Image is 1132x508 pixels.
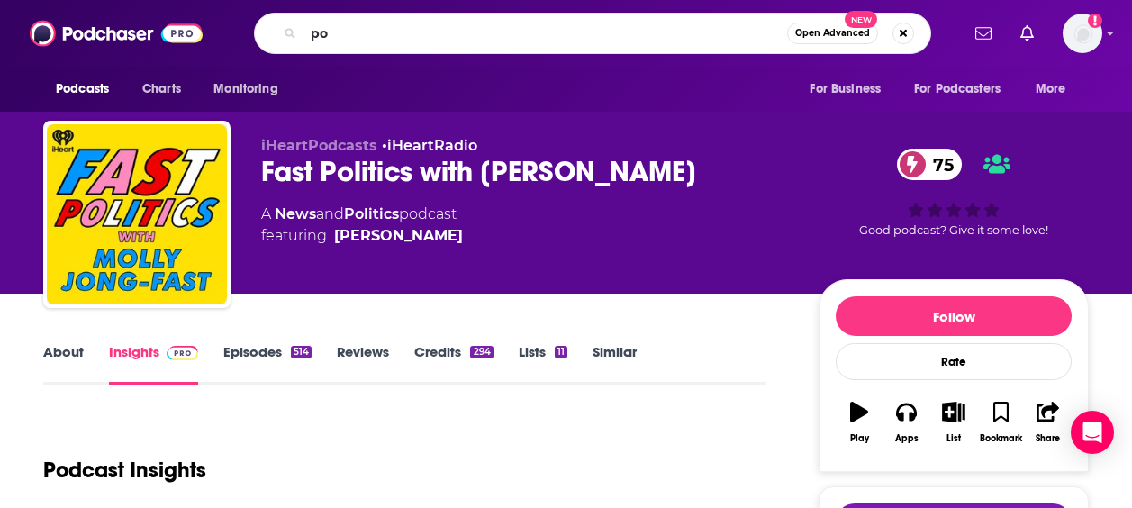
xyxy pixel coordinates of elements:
a: 75 [897,149,963,180]
a: About [43,343,84,385]
button: open menu [1023,72,1089,106]
div: A podcast [261,204,463,247]
img: Fast Politics with Molly Jong-Fast [47,124,227,304]
button: open menu [201,72,301,106]
button: Open AdvancedNew [787,23,878,44]
a: Show notifications dropdown [1013,18,1041,49]
span: iHeartPodcasts [261,137,377,154]
span: • [382,137,477,154]
button: Share [1025,390,1072,455]
img: User Profile [1063,14,1102,53]
div: Share [1036,433,1060,444]
a: Credits294 [414,343,493,385]
button: Apps [883,390,929,455]
a: iHeartRadio [387,137,477,154]
span: For Podcasters [914,77,1001,102]
a: Lists11 [519,343,567,385]
span: Monitoring [213,77,277,102]
div: Play [850,433,869,444]
span: New [845,11,877,28]
span: Charts [142,77,181,102]
svg: Add a profile image [1088,14,1102,28]
a: Politics [344,205,399,222]
button: List [930,390,977,455]
button: Show profile menu [1063,14,1102,53]
a: Charts [131,72,192,106]
div: Search podcasts, credits, & more... [254,13,931,54]
div: Apps [895,433,919,444]
button: open menu [797,72,903,106]
button: open menu [43,72,132,106]
a: InsightsPodchaser Pro [109,343,198,385]
span: featuring [261,225,463,247]
h1: Podcast Insights [43,457,206,484]
div: 294 [470,346,493,358]
span: More [1036,77,1066,102]
span: and [316,205,344,222]
div: Bookmark [980,433,1022,444]
input: Search podcasts, credits, & more... [303,19,787,48]
span: 75 [915,149,963,180]
a: Episodes514 [223,343,312,385]
button: open menu [902,72,1027,106]
button: Bookmark [977,390,1024,455]
div: List [946,433,961,444]
a: Show notifications dropdown [968,18,999,49]
span: Good podcast? Give it some love! [859,223,1048,237]
a: Similar [593,343,637,385]
div: 11 [555,346,567,358]
div: 514 [291,346,312,358]
img: Podchaser Pro [167,346,198,360]
img: Podchaser - Follow, Share and Rate Podcasts [30,16,203,50]
button: Play [836,390,883,455]
div: 75Good podcast? Give it some love! [819,137,1089,249]
span: Open Advanced [795,29,870,38]
span: Logged in as molly.burgoyne [1063,14,1102,53]
div: Rate [836,343,1072,380]
a: Reviews [337,343,389,385]
button: Follow [836,296,1072,336]
span: Podcasts [56,77,109,102]
div: Open Intercom Messenger [1071,411,1114,454]
a: Molly Jong-Fast [334,225,463,247]
span: For Business [810,77,881,102]
a: News [275,205,316,222]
